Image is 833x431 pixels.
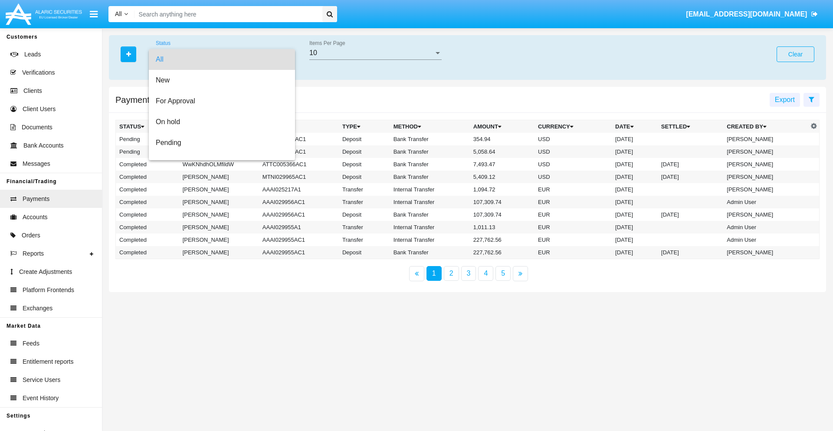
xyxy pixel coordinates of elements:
span: All [156,49,288,70]
span: Pending [156,132,288,153]
span: Rejected [156,153,288,174]
span: New [156,70,288,91]
span: For Approval [156,91,288,112]
span: On hold [156,112,288,132]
